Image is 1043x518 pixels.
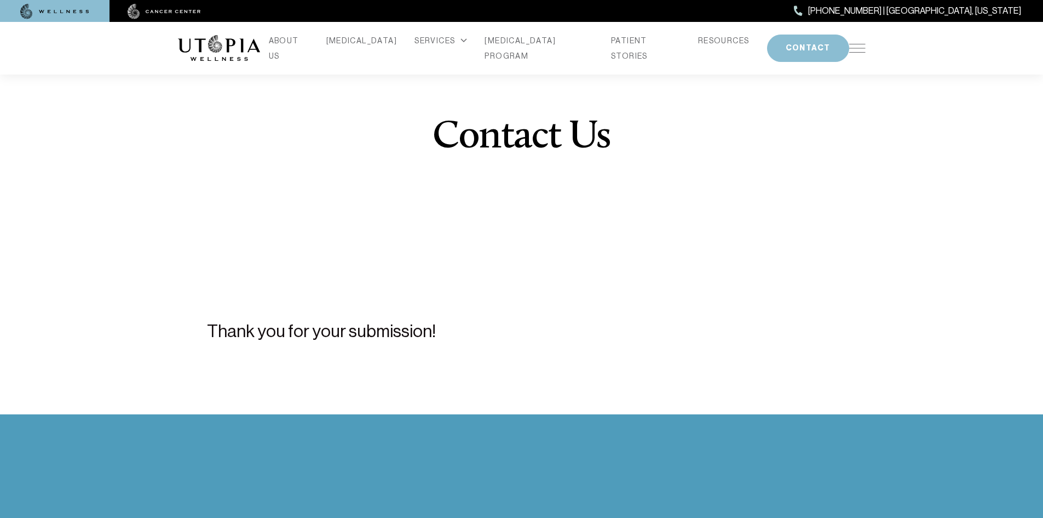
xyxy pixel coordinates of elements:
a: [MEDICAL_DATA] PROGRAM [485,33,593,64]
span: [PHONE_NUMBER] | [GEOGRAPHIC_DATA], [US_STATE] [808,4,1021,18]
a: [PHONE_NUMBER] | [GEOGRAPHIC_DATA], [US_STATE] [794,4,1021,18]
h2: Thank you for your submission! [207,321,836,341]
a: RESOURCES [698,33,750,48]
h1: Contact Us [433,118,610,157]
div: SERVICES [414,33,467,48]
a: [MEDICAL_DATA] [326,33,397,48]
a: ABOUT US [269,33,309,64]
a: PATIENT STORIES [611,33,681,64]
img: icon-hamburger [849,44,866,53]
img: logo [178,35,260,61]
img: cancer center [128,4,201,19]
img: wellness [20,4,89,19]
button: CONTACT [767,35,849,62]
